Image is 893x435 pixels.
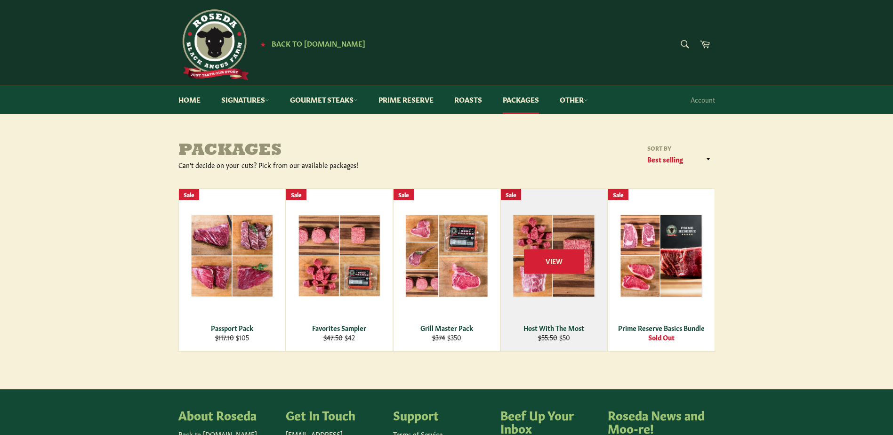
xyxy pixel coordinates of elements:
div: Can't decide on your cuts? Pick from our available packages! [178,161,447,169]
img: Prime Reserve Basics Bundle [620,214,703,298]
div: $42 [292,333,386,342]
s: $117.10 [215,332,234,342]
a: Home [169,85,210,114]
h1: Packages [178,142,447,161]
div: Sale [608,189,628,201]
a: Passport Pack Passport Pack $117.10 $105 [178,188,286,352]
a: Packages [493,85,548,114]
a: Roasts [445,85,491,114]
h4: Support [393,408,491,421]
a: Prime Reserve [369,85,443,114]
s: $374 [432,332,445,342]
span: Back to [DOMAIN_NAME] [272,38,365,48]
h4: Beef Up Your Inbox [500,408,598,434]
div: Prime Reserve Basics Bundle [614,323,708,332]
h4: Roseda News and Moo-re! [608,408,706,434]
img: Grill Master Pack [405,214,488,298]
img: Roseda Beef [178,9,249,80]
a: Favorites Sampler Favorites Sampler $47.50 $42 [286,188,393,352]
a: Gourmet Steaks [281,85,367,114]
a: Grill Master Pack Grill Master Pack $374 $350 [393,188,500,352]
h4: About Roseda [178,408,276,421]
label: Sort by [644,144,715,152]
div: Host With The Most [507,323,601,332]
div: $350 [399,333,494,342]
span: ★ [260,40,265,48]
div: Sold Out [614,333,708,342]
img: Passport Pack [191,214,274,297]
a: Host With The Most Host With The Most $55.50 $50 View [500,188,608,352]
a: Signatures [212,85,279,114]
div: Sale [286,189,306,201]
div: Passport Pack [185,323,279,332]
div: Grill Master Pack [399,323,494,332]
div: Favorites Sampler [292,323,386,332]
div: $105 [185,333,279,342]
img: Favorites Sampler [298,215,381,297]
a: Other [550,85,597,114]
div: Sale [179,189,199,201]
a: Prime Reserve Basics Bundle Prime Reserve Basics Bundle Sold Out [608,188,715,352]
span: View [524,250,584,274]
div: Sale [394,189,414,201]
a: Account [686,86,720,113]
s: $47.50 [323,332,343,342]
a: ★ Back to [DOMAIN_NAME] [256,40,365,48]
h4: Get In Touch [286,408,384,421]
